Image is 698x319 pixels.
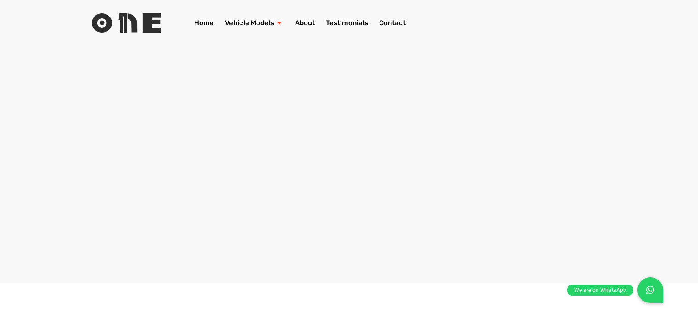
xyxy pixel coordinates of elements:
[219,5,290,41] a: Vehicle Models
[92,13,161,33] img: Rent One Logo without Text
[189,5,219,41] a: Home
[637,277,663,303] a: We are on WhatsApp
[290,5,320,41] a: About
[320,5,374,41] a: Testimonials
[374,5,411,41] a: Contact
[567,285,633,296] div: We are on WhatsApp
